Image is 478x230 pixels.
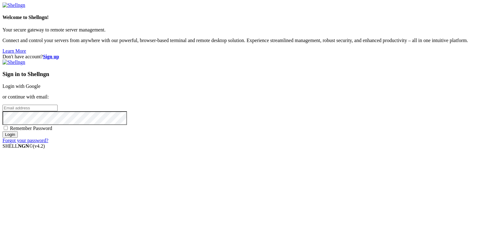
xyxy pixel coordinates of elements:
[2,38,476,43] p: Connect and control your servers from anywhere with our powerful, browser-based terminal and remo...
[2,138,48,143] a: Forgot your password?
[43,54,59,59] a: Sign up
[2,131,18,138] input: Login
[2,27,476,33] p: Your secure gateway to remote server management.
[2,84,40,89] a: Login with Google
[10,126,52,131] span: Remember Password
[2,105,58,111] input: Email address
[2,60,25,65] img: Shellngn
[2,143,45,149] span: SHELL ©
[18,143,29,149] b: NGN
[2,94,476,100] p: or continue with email:
[2,48,26,54] a: Learn More
[4,126,8,130] input: Remember Password
[2,15,476,20] h4: Welcome to Shellngn!
[2,54,476,60] div: Don't have account?
[2,2,25,8] img: Shellngn
[2,71,476,78] h3: Sign in to Shellngn
[33,143,45,149] span: 4.2.0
